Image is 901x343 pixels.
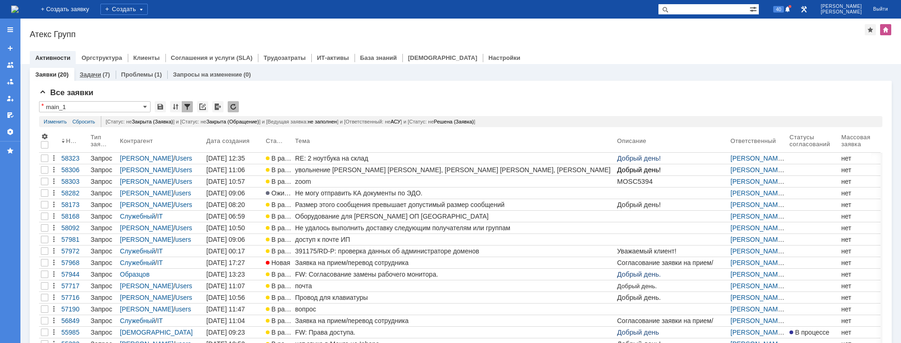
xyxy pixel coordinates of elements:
[730,259,784,266] a: [PERSON_NAME]
[264,222,293,233] a: В работе
[839,153,881,164] a: нет
[61,189,87,197] div: 58282
[61,166,87,174] div: 58306
[839,292,881,303] a: нет
[206,305,245,313] div: [DATE] 11:47
[266,329,298,336] span: В работе
[264,269,293,280] a: В работе
[293,280,615,291] a: почта
[750,4,759,13] span: Расширенный поиск
[880,24,891,35] div: Изменить домашнюю страницу
[730,166,784,174] a: [PERSON_NAME]
[89,211,118,222] a: Запрос на обслуживание
[730,189,784,197] a: [PERSON_NAME]
[3,91,18,106] a: Мои заявки
[839,246,881,257] a: нет
[295,155,613,162] div: RE: 2 ноутбука на склад
[293,234,615,245] a: доступ к почте ИП
[789,329,829,336] span: В процессе
[89,315,118,326] a: Запрос на обслуживание
[293,211,615,222] a: Оборудование для [PERSON_NAME] ОП [GEOGRAPHIC_DATA]
[157,213,163,220] a: IT
[61,213,87,220] div: 58168
[175,305,191,313] a: users
[266,271,298,278] span: В работе
[91,224,116,232] div: Запрос на обслуживание
[204,188,264,199] a: [DATE] 09:06
[89,246,118,257] a: Запрос на обслуживание
[91,236,116,243] div: Запрос на обслуживание
[120,317,155,324] a: Служебный
[266,305,298,313] span: В работе
[204,304,264,315] a: [DATE] 11:47
[206,201,245,208] div: [DATE] 08:20
[61,155,87,162] div: 58323
[295,305,613,313] div: вопрос
[295,166,613,174] div: увольнение [PERSON_NAME] [PERSON_NAME], [PERSON_NAME] [PERSON_NAME], [PERSON_NAME] [PERSON_NAME] ...
[293,176,615,187] a: zoom
[120,137,155,144] div: Контрагент
[89,188,118,199] a: Запрос на обслуживание
[59,292,89,303] a: 57716
[228,101,239,112] div: Обновлять список
[730,247,784,255] a: [PERSON_NAME]
[206,247,245,255] div: [DATE] 00:17
[91,247,116,255] div: Запрос на обслуживание
[61,259,87,266] div: 57968
[730,282,784,290] a: [PERSON_NAME]
[89,234,118,245] a: Запрос на обслуживание
[89,164,118,175] a: Запрос на обслуживание
[264,164,293,175] a: В работе
[293,269,615,280] a: FW: Согласование замены рабочего монитора.
[295,224,613,232] div: Не удалось выполнить доставку следующим получателям или группам
[295,137,310,144] div: Тема
[841,271,879,278] div: нет
[120,166,173,174] a: [PERSON_NAME]
[11,6,19,13] img: logo
[204,269,264,280] a: [DATE] 13:23
[175,294,192,301] a: Users
[293,222,615,233] a: Не удалось выполнить доставку следующим получателям или группам
[7,15,20,22] span: USB
[841,282,879,290] div: нет
[120,282,173,290] a: [PERSON_NAME]
[89,199,118,210] a: Запрос на обслуживание
[204,292,264,303] a: [DATE] 10:56
[264,199,293,210] a: В работе
[264,234,293,245] a: В работе
[266,247,298,255] span: В работе
[212,101,224,112] div: Экспорт списка
[264,211,293,222] a: В работе
[120,224,173,232] a: [PERSON_NAME]
[61,317,87,324] div: 56849
[264,280,293,291] a: В работе
[121,71,153,78] a: Проблемы
[175,189,191,197] a: users
[59,211,89,222] a: 58168
[120,294,173,301] a: [PERSON_NAME]
[293,315,615,326] a: Заявка на прием/перевод сотрудника
[120,178,173,185] a: [PERSON_NAME]
[59,172,61,178] span: .
[89,131,118,153] th: Тип заявки
[61,271,87,278] div: 57944
[3,58,18,72] a: Заявки на командах
[15,172,70,178] a: S.Efremov@outlook.com
[59,269,89,280] a: 57944
[59,304,89,315] a: 57190
[266,201,298,208] span: В работе
[264,131,293,153] th: Статус
[730,178,784,185] a: [PERSON_NAME]
[798,4,809,15] a: Перейти в интерфейс администратора
[91,294,116,301] div: Запрос на обслуживание
[841,305,879,313] div: нет
[91,201,116,208] div: Запрос на обслуживание
[35,54,70,61] a: Активности
[204,199,264,210] a: [DATE] 08:20
[89,327,118,338] a: Запрос на обслуживание
[841,329,879,336] div: нет
[266,155,298,162] span: В работе
[204,280,264,291] a: [DATE] 11:07
[61,282,87,290] div: 57717
[206,213,245,220] div: [DATE] 06:59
